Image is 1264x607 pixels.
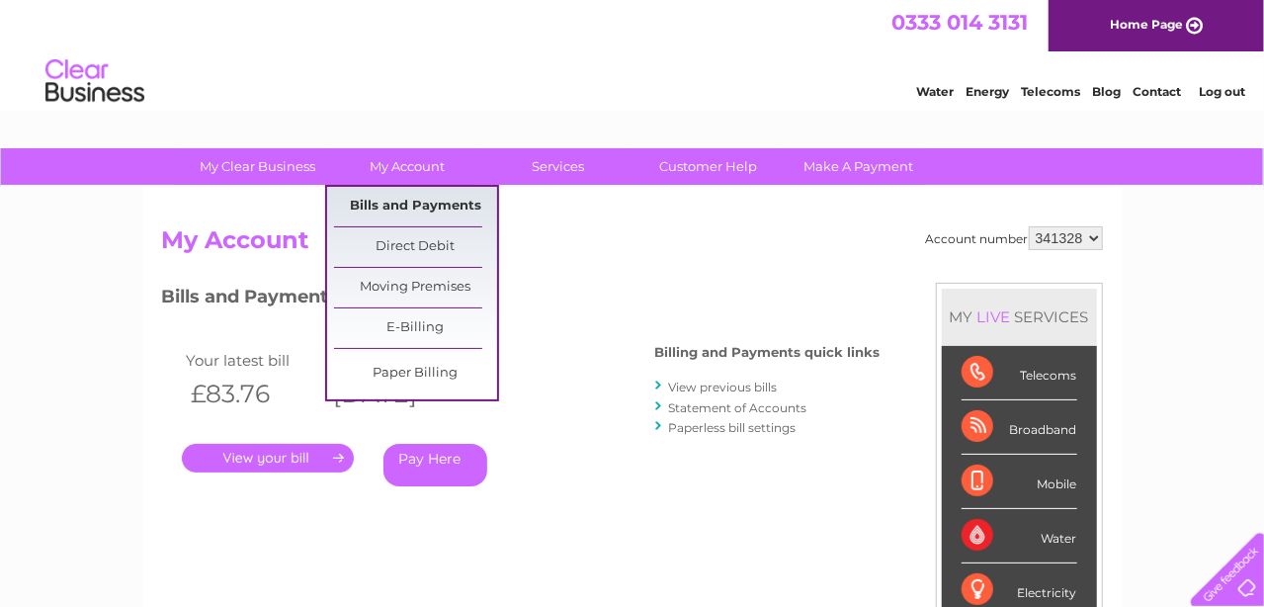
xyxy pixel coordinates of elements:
div: Water [962,509,1077,564]
a: . [182,444,354,473]
td: Your latest bill [182,347,324,374]
a: Statement of Accounts [669,400,807,415]
th: [DATE] [323,374,465,414]
h4: Billing and Payments quick links [655,345,881,360]
a: Customer Help [627,148,790,185]
a: Water [916,84,954,99]
div: MY SERVICES [942,289,1097,345]
h3: Bills and Payments [162,283,881,317]
a: Services [476,148,639,185]
a: Direct Debit [334,227,497,267]
div: Account number [926,226,1103,250]
div: Mobile [962,455,1077,509]
a: Pay Here [383,444,487,486]
td: Invoice date [323,347,465,374]
th: £83.76 [182,374,324,414]
a: E-Billing [334,308,497,348]
a: Telecoms [1021,84,1080,99]
div: Broadband [962,400,1077,455]
a: Paperless bill settings [669,420,797,435]
a: My Account [326,148,489,185]
a: Contact [1133,84,1181,99]
h2: My Account [162,226,1103,264]
a: Moving Premises [334,268,497,307]
a: View previous bills [669,380,778,394]
a: Blog [1092,84,1121,99]
div: LIVE [973,307,1015,326]
a: Bills and Payments [334,187,497,226]
img: logo.png [44,51,145,112]
a: My Clear Business [176,148,339,185]
a: 0333 014 3131 [891,10,1028,35]
a: Make A Payment [777,148,940,185]
a: Paper Billing [334,354,497,393]
a: Log out [1199,84,1245,99]
a: Energy [966,84,1009,99]
div: Clear Business is a trading name of Verastar Limited (registered in [GEOGRAPHIC_DATA] No. 3667643... [166,11,1100,96]
div: Telecoms [962,346,1077,400]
